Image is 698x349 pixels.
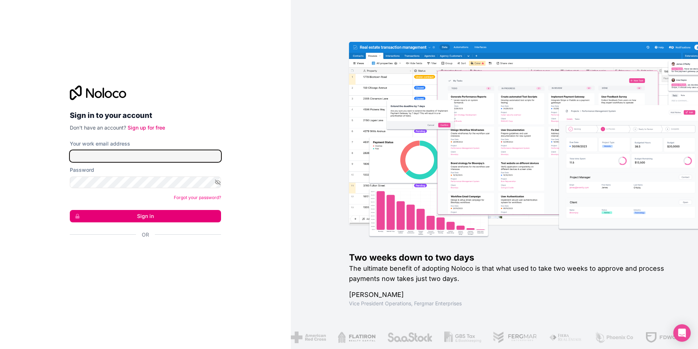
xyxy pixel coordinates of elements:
img: /assets/fiera-fwj2N5v4.png [528,332,562,343]
img: /assets/gbstax-C-GtDUiK.png [424,332,461,343]
img: /assets/saastock-C6Zbiodz.png [366,332,412,343]
img: /assets/fdworks-Bi04fVtw.png [625,332,667,343]
h1: Vice President Operations , Fergmar Enterprises [349,300,675,307]
iframe: Sign in with Google Button [66,246,219,262]
img: /assets/flatiron-C8eUkumj.png [317,332,354,343]
a: Sign up for free [128,124,165,131]
input: Password [70,177,221,188]
a: Forgot your password? [174,195,221,200]
span: Don't have an account? [70,124,126,131]
input: Email address [70,150,221,162]
h2: The ultimate benefit of adopting Noloco is that what used to take two weeks to approve and proces... [349,263,675,284]
img: /assets/fergmar-CudnrXN5.png [472,332,517,343]
span: Or [142,231,149,238]
h1: [PERSON_NAME] [349,290,675,300]
img: /assets/phoenix-BREaitsQ.png [574,332,613,343]
img: /assets/american-red-cross-BAupjrZR.png [270,332,305,343]
label: Password [70,166,94,174]
div: Open Intercom Messenger [673,324,691,342]
label: Your work email address [70,140,130,147]
h2: Sign in to your account [70,109,221,122]
h1: Two weeks down to two days [349,252,675,263]
button: Sign in [70,210,221,222]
